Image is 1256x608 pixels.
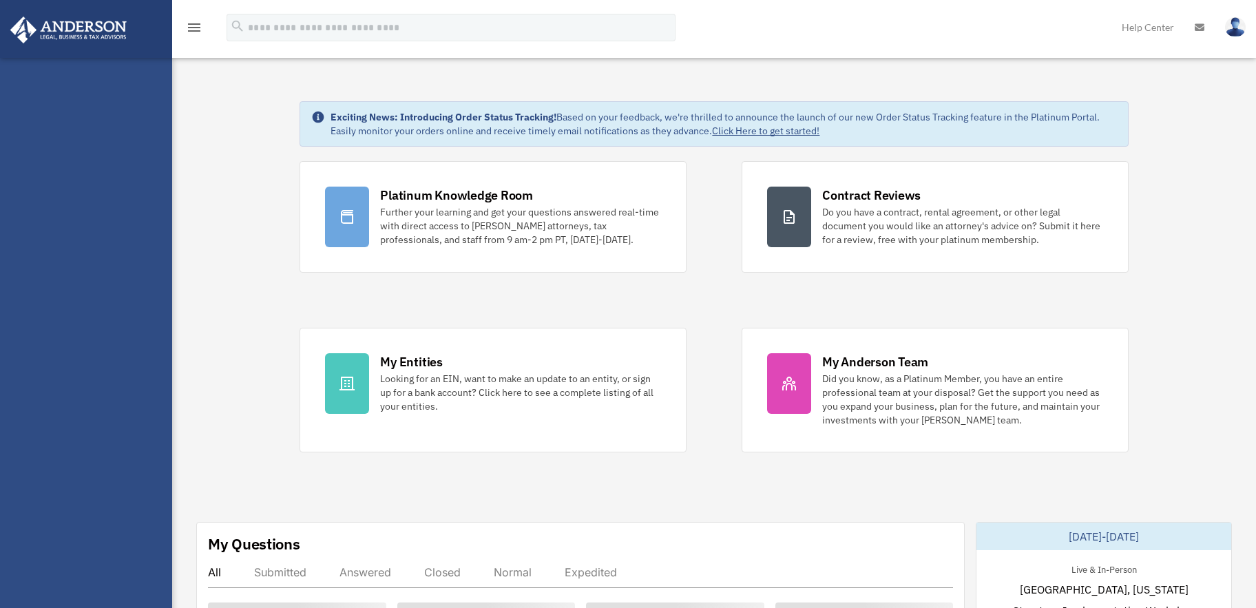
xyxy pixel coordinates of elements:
[380,372,661,413] div: Looking for an EIN, want to make an update to an entity, or sign up for a bank account? Click her...
[1020,581,1189,598] span: [GEOGRAPHIC_DATA], [US_STATE]
[380,187,533,204] div: Platinum Knowledge Room
[186,19,202,36] i: menu
[822,187,921,204] div: Contract Reviews
[424,565,461,579] div: Closed
[494,565,532,579] div: Normal
[822,205,1103,247] div: Do you have a contract, rental agreement, or other legal document you would like an attorney's ad...
[742,161,1129,273] a: Contract Reviews Do you have a contract, rental agreement, or other legal document you would like...
[300,328,687,452] a: My Entities Looking for an EIN, want to make an update to an entity, or sign up for a bank accoun...
[1060,561,1148,576] div: Live & In-Person
[380,205,661,247] div: Further your learning and get your questions answered real-time with direct access to [PERSON_NAM...
[1225,17,1246,37] img: User Pic
[208,565,221,579] div: All
[822,372,1103,427] div: Did you know, as a Platinum Member, you have an entire professional team at your disposal? Get th...
[186,24,202,36] a: menu
[331,111,556,123] strong: Exciting News: Introducing Order Status Tracking!
[300,161,687,273] a: Platinum Knowledge Room Further your learning and get your questions answered real-time with dire...
[822,353,928,370] div: My Anderson Team
[254,565,306,579] div: Submitted
[6,17,131,43] img: Anderson Advisors Platinum Portal
[565,565,617,579] div: Expedited
[976,523,1231,550] div: [DATE]-[DATE]
[331,110,1116,138] div: Based on your feedback, we're thrilled to announce the launch of our new Order Status Tracking fe...
[230,19,245,34] i: search
[712,125,819,137] a: Click Here to get started!
[380,353,442,370] div: My Entities
[208,534,300,554] div: My Questions
[339,565,391,579] div: Answered
[742,328,1129,452] a: My Anderson Team Did you know, as a Platinum Member, you have an entire professional team at your...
